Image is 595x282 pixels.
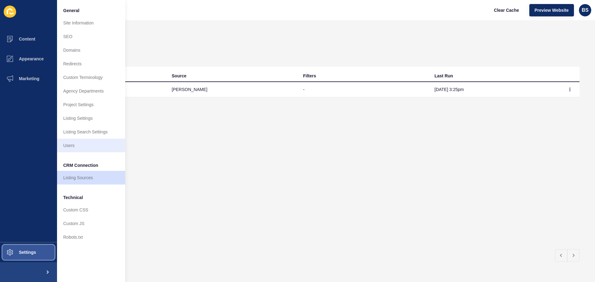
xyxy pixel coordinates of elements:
[57,43,125,57] a: Domains
[57,30,125,43] a: SEO
[57,111,125,125] a: Listing Settings
[63,162,98,168] span: CRM Connection
[57,71,125,84] a: Custom Terminology
[63,194,83,201] span: Technical
[57,84,125,98] a: Agency Departments
[57,171,125,184] a: Listing Sources
[582,7,588,13] span: BS
[57,98,125,111] a: Project Settings
[167,82,298,97] td: [PERSON_NAME]
[57,16,125,30] a: Site Information
[489,4,524,16] button: Clear Cache
[57,125,125,139] a: Listing Search Settings
[63,7,79,14] span: General
[494,7,519,13] span: Clear Cache
[172,73,186,79] div: Source
[434,73,453,79] div: Last Run
[57,57,125,71] a: Redirects
[298,82,430,97] td: -
[57,230,125,244] a: Robots.txt
[430,82,561,97] td: [DATE] 3:25pm
[303,73,316,79] div: Filters
[35,36,580,44] h1: Listing sources
[57,139,125,152] a: Users
[57,203,125,217] a: Custom CSS
[57,217,125,230] a: Custom JS
[529,4,574,16] button: Preview Website
[535,7,569,13] span: Preview Website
